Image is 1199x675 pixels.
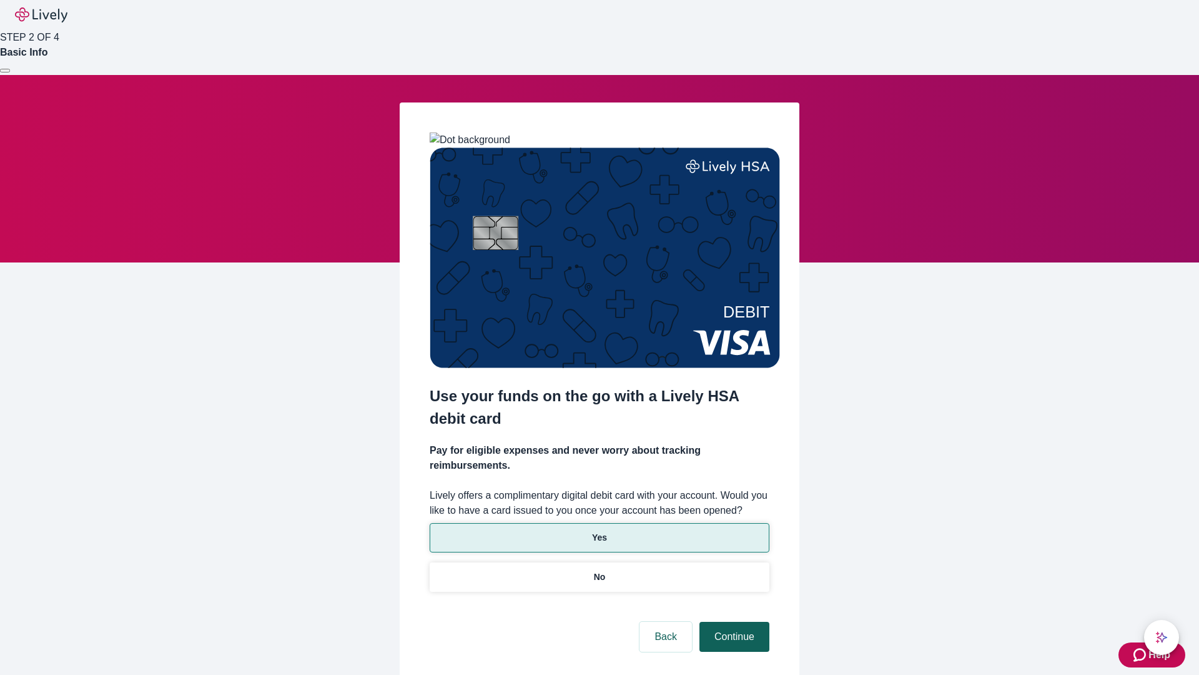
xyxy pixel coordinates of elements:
button: Yes [430,523,769,552]
h2: Use your funds on the go with a Lively HSA debit card [430,385,769,430]
p: Yes [592,531,607,544]
button: Back [639,622,692,652]
button: chat [1144,620,1179,655]
button: Continue [699,622,769,652]
img: Lively [15,7,67,22]
button: No [430,562,769,592]
button: Zendesk support iconHelp [1118,642,1185,667]
img: Debit card [430,147,780,368]
label: Lively offers a complimentary digital debit card with your account. Would you like to have a card... [430,488,769,518]
p: No [594,571,606,584]
svg: Zendesk support icon [1133,647,1148,662]
h4: Pay for eligible expenses and never worry about tracking reimbursements. [430,443,769,473]
span: Help [1148,647,1170,662]
img: Dot background [430,132,510,147]
svg: Lively AI Assistant [1155,631,1168,644]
